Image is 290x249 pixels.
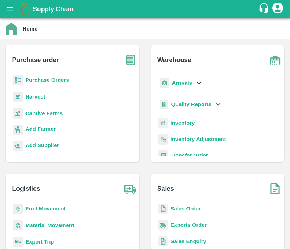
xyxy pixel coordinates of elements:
[33,5,74,13] b: Supply Chain
[13,204,23,214] img: fruit
[25,126,56,132] b: Add Farmer
[1,1,18,17] button: open drawer
[266,180,284,198] img: soSales
[25,125,56,135] a: Add Farmer
[12,55,59,65] b: Purchase order
[158,97,223,112] div: Quality Reports
[171,101,212,107] b: Quality Reports
[157,55,191,65] b: Warehouse
[158,236,168,247] img: sales
[171,238,206,244] a: Sales Enquiry
[171,153,208,158] a: Transfer Order
[157,184,174,194] b: Sales
[158,75,203,91] div: Arrivals
[271,1,284,17] div: account of current user
[121,51,139,69] img: purchase
[25,222,74,228] a: Material Movement
[172,80,192,86] b: Arrivals
[171,120,195,126] a: Inventory
[160,100,168,109] img: qualityReport
[25,142,59,148] b: Add Supplier
[18,2,33,16] img: logo
[171,136,226,142] a: Inventory Adjustment
[25,141,59,151] a: Add Supplier
[13,220,23,231] img: material
[25,239,54,245] a: Export Trip
[171,206,201,212] a: Sales Order
[12,184,40,194] b: Logistics
[171,222,207,228] a: Exports Order
[25,111,63,116] a: Captive Farms
[266,51,284,69] img: warehouse
[6,23,17,35] img: home
[13,237,23,247] img: delivery
[13,108,23,119] img: harvest
[160,78,169,88] img: whArrival
[13,141,23,152] img: supplier
[25,94,45,100] a: Harvest
[158,118,168,128] img: whInventory
[158,220,168,230] img: shipments
[13,75,23,85] img: reciept
[158,204,168,214] img: sales
[258,3,271,16] div: customer-support
[33,4,258,14] a: Supply Chain
[25,206,66,212] a: Fruit Movement
[158,134,168,145] img: inventory
[158,150,168,161] img: whTransfer
[13,125,23,135] img: farmer
[121,180,139,198] img: truck
[23,26,37,32] b: Home
[13,91,23,102] img: harvest
[25,77,69,83] a: Purchase Orders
